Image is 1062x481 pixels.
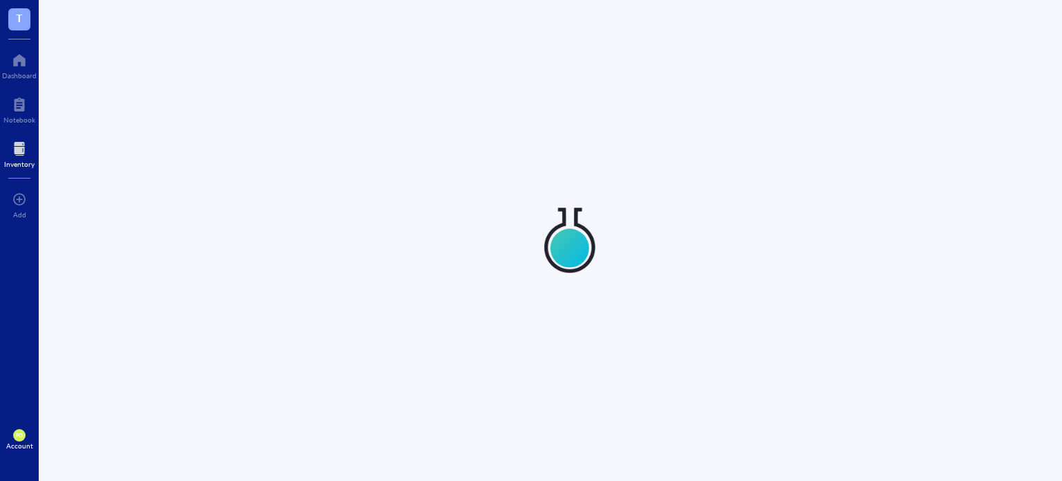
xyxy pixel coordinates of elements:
[16,9,23,26] span: T
[3,116,35,124] div: Notebook
[4,138,35,168] a: Inventory
[13,210,26,219] div: Add
[4,160,35,168] div: Inventory
[2,71,37,80] div: Dashboard
[6,442,33,450] div: Account
[2,49,37,80] a: Dashboard
[16,433,23,439] span: PO
[3,93,35,124] a: Notebook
